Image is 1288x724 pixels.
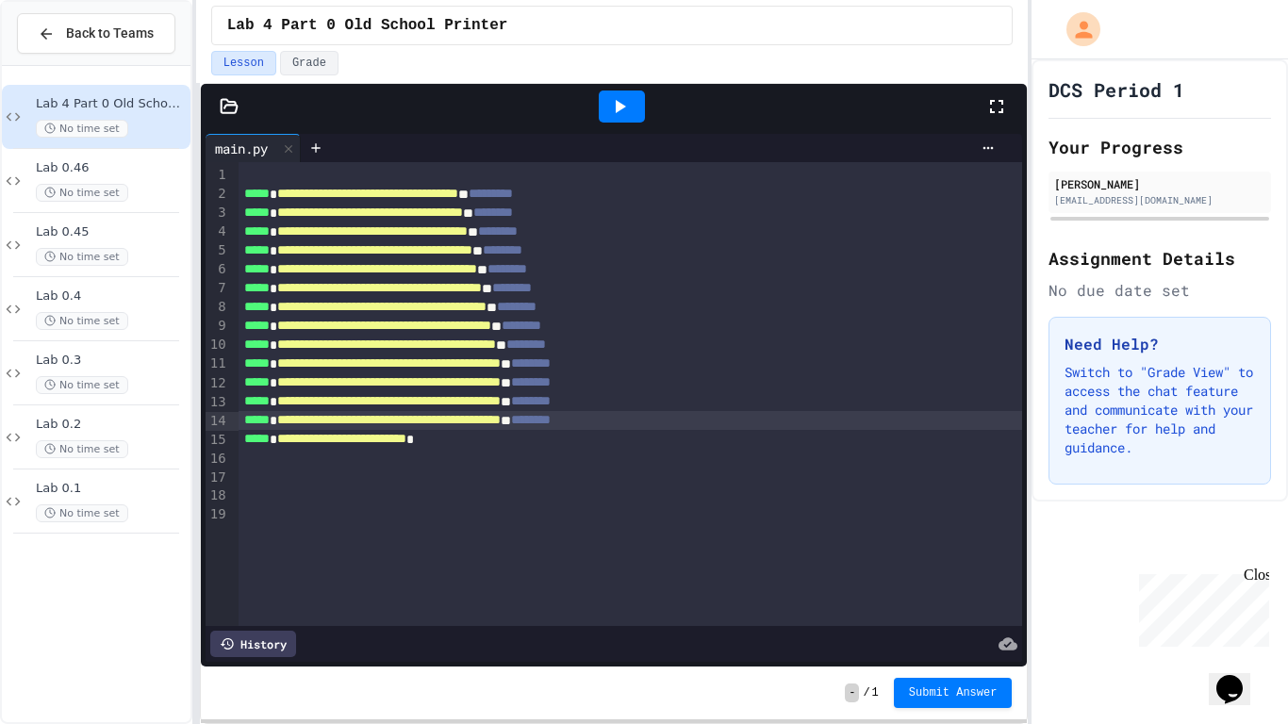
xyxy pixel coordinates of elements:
[206,317,229,336] div: 9
[206,505,229,524] div: 19
[206,185,229,204] div: 2
[210,631,296,657] div: History
[36,481,187,497] span: Lab 0.1
[36,120,128,138] span: No time set
[36,96,187,112] span: Lab 4 Part 0 Old School Printer
[206,241,229,260] div: 5
[206,431,229,450] div: 15
[36,376,128,394] span: No time set
[206,393,229,412] div: 13
[36,248,128,266] span: No time set
[1209,649,1269,705] iframe: chat widget
[36,224,187,240] span: Lab 0.45
[845,683,859,702] span: -
[36,440,128,458] span: No time set
[36,417,187,433] span: Lab 0.2
[211,51,276,75] button: Lesson
[1049,245,1271,271] h2: Assignment Details
[1049,134,1271,160] h2: Your Progress
[206,279,229,298] div: 7
[17,13,175,54] button: Back to Teams
[66,24,154,43] span: Back to Teams
[872,685,879,700] span: 1
[206,486,229,505] div: 18
[280,51,339,75] button: Grade
[1054,193,1265,207] div: [EMAIL_ADDRESS][DOMAIN_NAME]
[1054,175,1265,192] div: [PERSON_NAME]
[36,288,187,304] span: Lab 0.4
[36,160,187,176] span: Lab 0.46
[863,685,869,700] span: /
[1065,363,1255,457] p: Switch to "Grade View" to access the chat feature and communicate with your teacher for help and ...
[206,166,229,185] div: 1
[227,14,508,37] span: Lab 4 Part 0 Old School Printer
[36,504,128,522] span: No time set
[1047,8,1105,51] div: My Account
[909,685,998,700] span: Submit Answer
[206,260,229,279] div: 6
[206,374,229,393] div: 12
[206,204,229,222] div: 3
[36,184,128,202] span: No time set
[1049,76,1184,103] h1: DCS Period 1
[1049,279,1271,302] div: No due date set
[206,139,277,158] div: main.py
[206,469,229,487] div: 17
[36,353,187,369] span: Lab 0.3
[206,450,229,469] div: 16
[206,222,229,241] div: 4
[206,354,229,373] div: 11
[206,412,229,431] div: 14
[206,298,229,317] div: 8
[206,134,301,162] div: main.py
[1131,567,1269,647] iframe: chat widget
[1065,333,1255,355] h3: Need Help?
[206,336,229,354] div: 10
[894,678,1013,708] button: Submit Answer
[36,312,128,330] span: No time set
[8,8,130,120] div: Chat with us now!Close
